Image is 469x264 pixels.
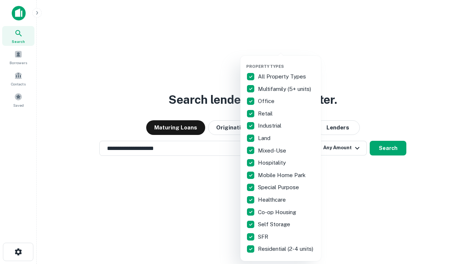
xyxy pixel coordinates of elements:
p: Retail [258,109,274,118]
p: Self Storage [258,220,292,229]
p: All Property Types [258,72,307,81]
span: Property Types [246,64,284,69]
p: Multifamily (5+ units) [258,85,313,93]
p: Mixed-Use [258,146,288,155]
p: Mobile Home Park [258,171,307,180]
p: Industrial [258,121,283,130]
p: Hospitality [258,158,287,167]
p: Co-op Housing [258,208,298,217]
p: Special Purpose [258,183,300,192]
iframe: Chat Widget [432,205,469,241]
p: Office [258,97,276,106]
p: Healthcare [258,195,287,204]
p: SFR [258,232,270,241]
p: Land [258,134,272,143]
p: Residential (2-4 units) [258,245,315,253]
